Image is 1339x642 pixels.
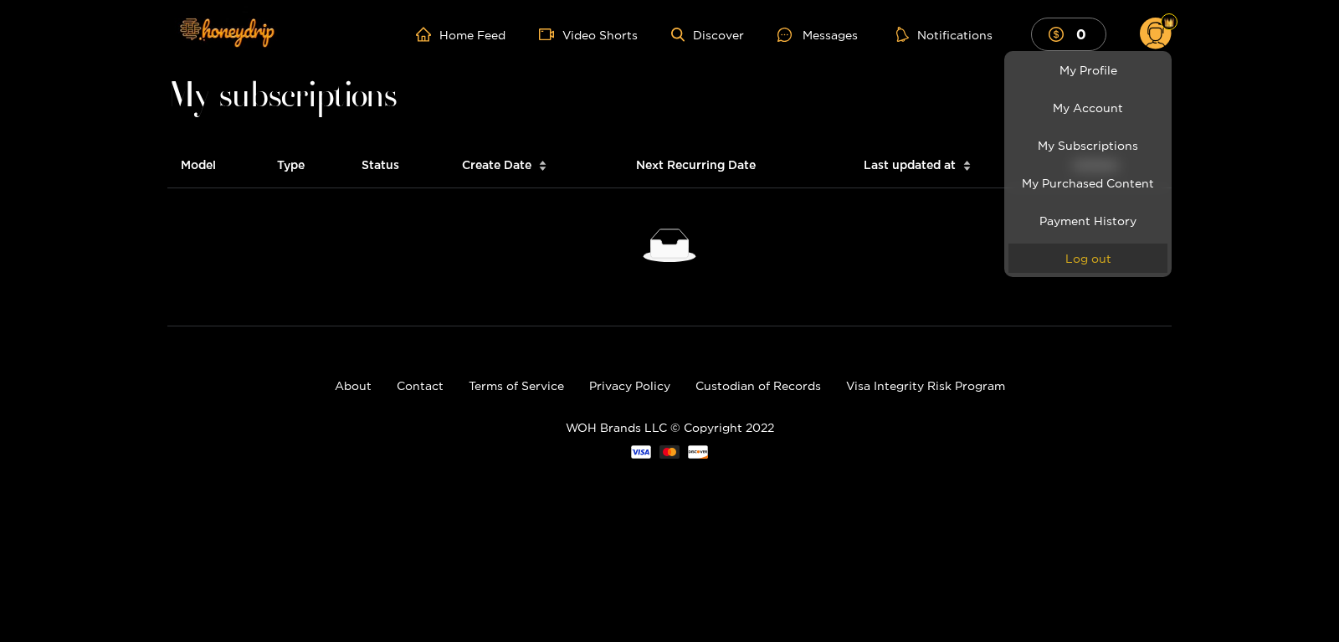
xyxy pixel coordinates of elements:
a: Payment History [1008,206,1167,235]
a: My Account [1008,93,1167,122]
a: My Profile [1008,55,1167,85]
a: My Purchased Content [1008,168,1167,198]
button: Log out [1008,244,1167,273]
a: My Subscriptions [1008,131,1167,160]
